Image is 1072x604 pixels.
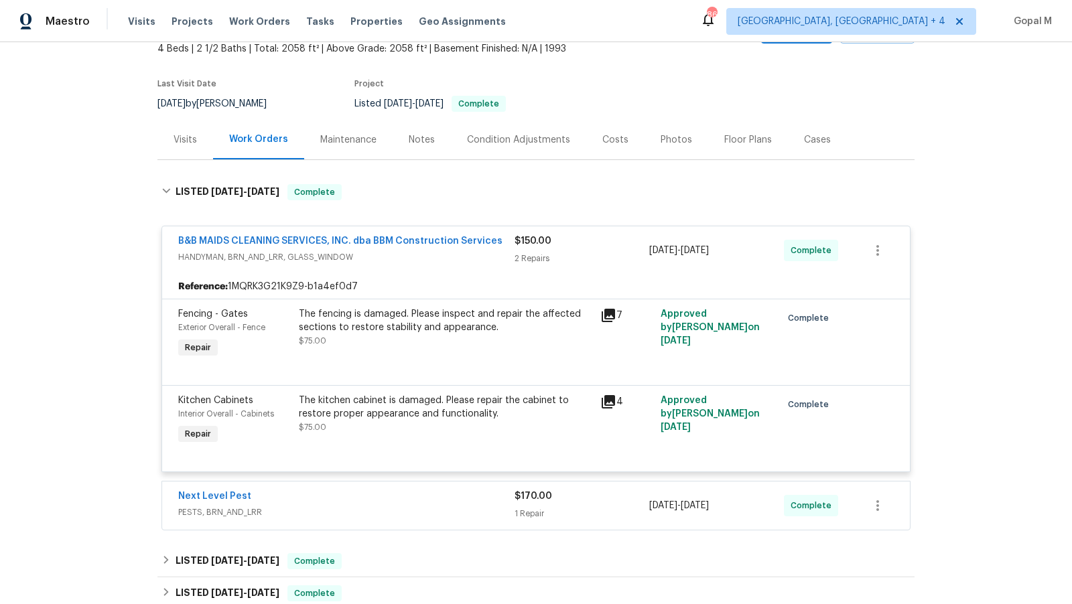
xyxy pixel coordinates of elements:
[176,585,279,601] h6: LISTED
[661,396,760,432] span: Approved by [PERSON_NAME] on
[602,133,628,147] div: Costs
[289,185,340,199] span: Complete
[176,184,279,200] h6: LISTED
[247,187,279,196] span: [DATE]
[738,15,945,28] span: [GEOGRAPHIC_DATA], [GEOGRAPHIC_DATA] + 4
[46,15,90,28] span: Maestro
[178,492,251,501] a: Next Level Pest
[247,556,279,565] span: [DATE]
[299,394,592,421] div: The kitchen cabinet is damaged. Please repair the cabinet to restore proper appearance and functi...
[681,501,709,510] span: [DATE]
[515,236,551,246] span: $150.00
[128,15,155,28] span: Visits
[467,133,570,147] div: Condition Adjustments
[157,99,186,108] span: [DATE]
[515,252,649,265] div: 2 Repairs
[649,501,677,510] span: [DATE]
[289,587,340,600] span: Complete
[157,96,283,112] div: by [PERSON_NAME]
[409,133,435,147] div: Notes
[211,187,243,196] span: [DATE]
[299,337,326,345] span: $75.00
[661,423,691,432] span: [DATE]
[299,307,592,334] div: The fencing is damaged. Please inspect and repair the affected sections to restore stability and ...
[804,133,831,147] div: Cases
[157,171,915,214] div: LISTED [DATE]-[DATE]Complete
[180,341,216,354] span: Repair
[600,394,653,410] div: 4
[157,80,216,88] span: Last Visit Date
[174,133,197,147] div: Visits
[178,236,503,246] a: B&B MAIDS CLEANING SERVICES, INC. dba BBM Construction Services
[178,410,274,418] span: Interior Overall - Cabinets
[791,499,837,512] span: Complete
[178,323,265,331] span: Exterior Overall - Fence
[384,99,412,108] span: [DATE]
[354,80,384,88] span: Project
[350,15,403,28] span: Properties
[515,507,649,520] div: 1 Repair
[320,133,377,147] div: Maintenance
[661,309,760,346] span: Approved by [PERSON_NAME] on
[515,492,552,501] span: $170.00
[289,554,340,568] span: Complete
[211,187,279,196] span: -
[649,244,709,257] span: -
[211,588,243,597] span: [DATE]
[211,556,279,565] span: -
[354,99,506,108] span: Listed
[229,15,290,28] span: Work Orders
[157,42,643,56] span: 4 Beds | 2 1/2 Baths | Total: 2058 ft² | Above Grade: 2058 ft² | Basement Finished: N/A | 1993
[162,275,910,299] div: 1MQRK3G21K9Z9-b1a4ef0d7
[415,99,444,108] span: [DATE]
[229,133,288,146] div: Work Orders
[211,588,279,597] span: -
[600,307,653,323] div: 7
[788,398,834,411] span: Complete
[178,396,253,405] span: Kitchen Cabinets
[299,423,326,431] span: $75.00
[649,499,709,512] span: -
[724,133,772,147] div: Floor Plans
[661,336,691,346] span: [DATE]
[419,15,506,28] span: Geo Assignments
[180,427,216,441] span: Repair
[384,99,444,108] span: -
[1008,15,1052,28] span: Gopal M
[247,588,279,597] span: [DATE]
[791,244,837,257] span: Complete
[178,309,248,319] span: Fencing - Gates
[681,246,709,255] span: [DATE]
[178,280,228,293] b: Reference:
[788,311,834,325] span: Complete
[707,8,716,21] div: 86
[178,506,515,519] span: PESTS, BRN_AND_LRR
[306,17,334,26] span: Tasks
[453,100,505,108] span: Complete
[157,545,915,577] div: LISTED [DATE]-[DATE]Complete
[178,250,515,264] span: HANDYMAN, BRN_AND_LRR, GLASS_WINDOW
[661,133,692,147] div: Photos
[211,556,243,565] span: [DATE]
[172,15,213,28] span: Projects
[649,246,677,255] span: [DATE]
[176,553,279,569] h6: LISTED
